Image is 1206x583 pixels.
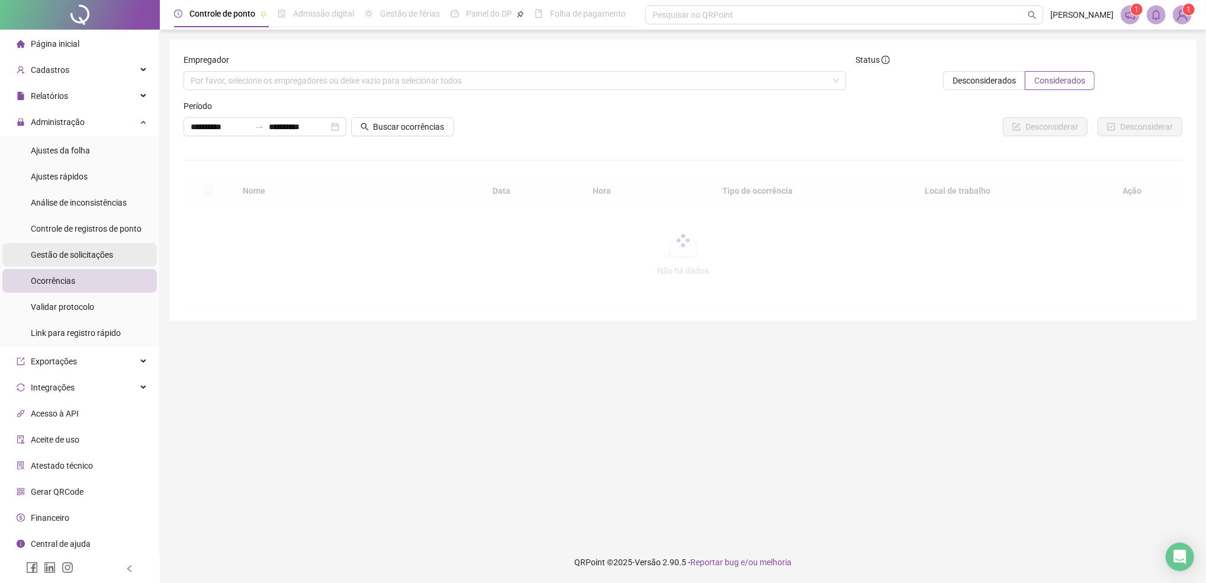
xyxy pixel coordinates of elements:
[62,562,73,574] span: instagram
[1131,4,1143,15] sup: 1
[380,9,440,18] span: Gestão de férias
[1050,8,1114,21] span: [PERSON_NAME]
[451,9,459,18] span: dashboard
[365,9,373,18] span: sun
[31,146,90,155] span: Ajustes da folha
[1125,9,1136,20] span: notification
[255,122,264,132] span: swap-right
[255,122,264,132] span: to
[17,66,25,74] span: user-add
[17,435,25,444] span: audit
[1151,9,1162,20] span: bell
[31,172,88,181] span: Ajustes rápidos
[1135,5,1139,14] span: 1
[1166,543,1194,571] div: Open Intercom Messenger
[31,328,121,338] span: Link para registro rápido
[953,76,1016,85] span: Desconsiderados
[189,9,255,18] span: Controle de ponto
[31,276,75,286] span: Ocorrências
[1173,6,1191,24] img: 80309
[1098,117,1182,136] button: Desconsiderar
[31,539,91,549] span: Central de ajuda
[160,542,1206,583] footer: QRPoint © 2025 - 2.90.5 -
[535,9,543,18] span: book
[31,65,69,75] span: Cadastros
[31,302,94,312] span: Validar protocolo
[1003,117,1088,136] button: Desconsiderar
[126,565,134,573] span: left
[278,9,286,18] span: file-done
[31,250,113,260] span: Gestão de solicitações
[17,92,25,100] span: file
[31,383,75,392] span: Integrações
[184,53,237,66] label: Empregador
[17,118,25,126] span: lock
[31,224,141,233] span: Controle de registros de ponto
[17,462,25,470] span: solution
[31,435,79,444] span: Aceite de uso
[44,562,56,574] span: linkedin
[550,9,626,18] span: Folha de pagamento
[174,9,182,18] span: clock-circle
[1183,4,1195,15] sup: Atualize o seu contato no menu Meus Dados
[26,562,38,574] span: facebook
[17,383,25,392] span: sync
[517,11,524,18] span: pushpin
[17,514,25,522] span: dollar
[31,513,69,523] span: Financeiro
[17,40,25,48] span: home
[31,409,79,418] span: Acesso à API
[31,117,85,127] span: Administração
[260,11,267,18] span: pushpin
[635,558,661,567] span: Versão
[1187,5,1191,14] span: 1
[293,9,354,18] span: Admissão digital
[31,357,77,366] span: Exportações
[17,357,25,366] span: export
[31,487,83,496] span: Gerar QRCode
[31,91,68,101] span: Relatórios
[184,100,220,113] label: Período
[856,53,890,66] span: Status
[31,39,79,49] span: Página inicial
[1034,76,1085,85] span: Considerados
[882,56,890,64] span: info-circle
[17,540,25,548] span: info-circle
[374,120,445,133] span: Buscar ocorrências
[17,409,25,418] span: api
[1028,11,1037,20] span: search
[361,123,369,131] span: search
[17,488,25,496] span: qrcode
[31,198,127,207] span: Análise de inconsistências
[466,9,512,18] span: Painel do DP
[351,117,454,136] button: Buscar ocorrências
[690,558,792,567] span: Reportar bug e/ou melhoria
[31,461,93,470] span: Atestado técnico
